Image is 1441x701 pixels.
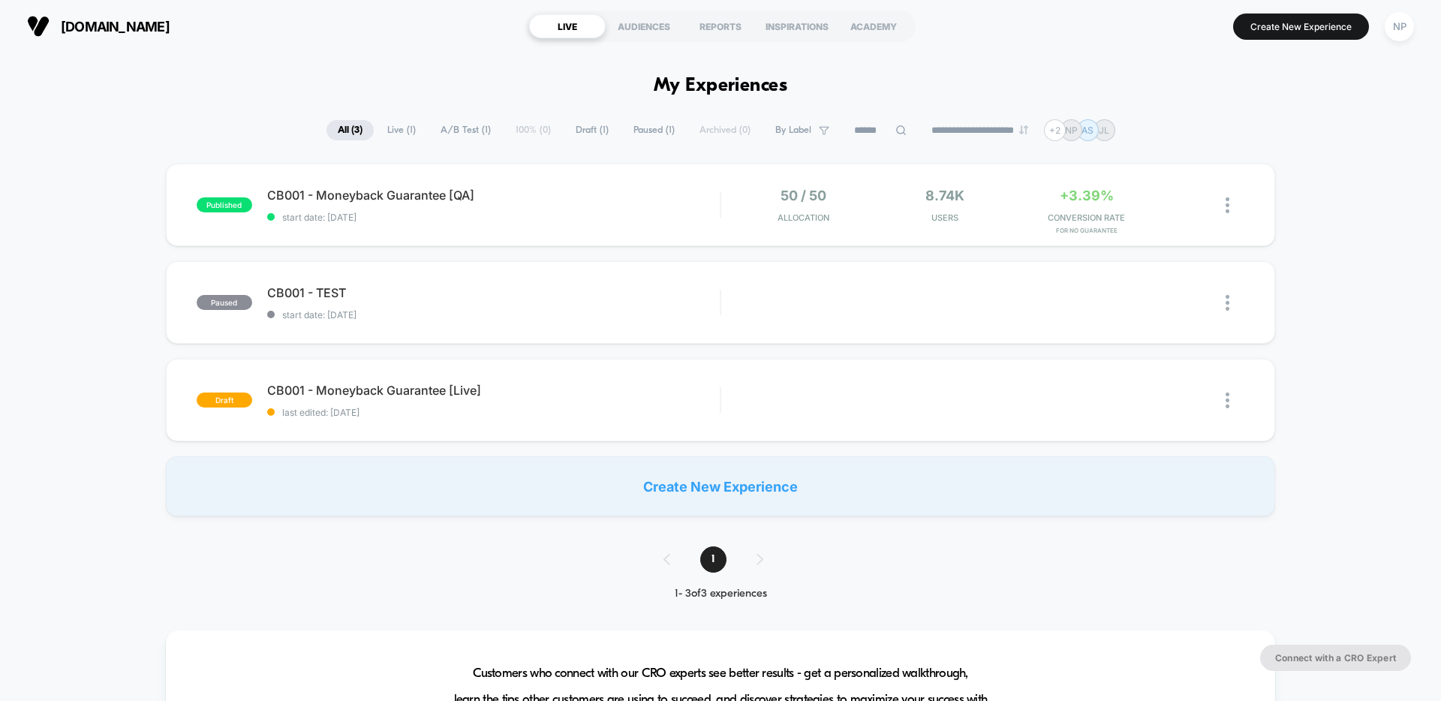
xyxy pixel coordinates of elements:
[27,15,50,38] img: Visually logo
[835,14,912,38] div: ACADEMY
[529,14,606,38] div: LIVE
[326,120,374,140] span: All ( 3 )
[1226,295,1229,311] img: close
[1019,125,1028,134] img: end
[61,19,170,35] span: [DOMAIN_NAME]
[267,407,720,418] span: last edited: [DATE]
[878,212,1012,223] span: Users
[1082,125,1094,136] p: AS
[267,285,720,300] span: CB001 - TEST
[267,212,720,223] span: start date: [DATE]
[700,546,727,573] span: 1
[1226,393,1229,408] img: close
[1060,188,1114,203] span: +3.39%
[1380,11,1418,42] button: NP
[267,309,720,320] span: start date: [DATE]
[1385,12,1414,41] div: NP
[166,456,1275,516] div: Create New Experience
[197,295,252,310] span: paused
[1044,119,1066,141] div: + 2
[267,383,720,398] span: CB001 - Moneyback Guarantee [Live]
[1226,197,1229,213] img: close
[1019,227,1154,234] span: for No Guarantee
[654,75,788,97] h1: My Experiences
[197,197,252,212] span: published
[775,125,811,136] span: By Label
[23,14,174,38] button: [DOMAIN_NAME]
[564,120,620,140] span: Draft ( 1 )
[925,188,964,203] span: 8.74k
[606,14,682,38] div: AUDIENCES
[1099,125,1109,136] p: JL
[682,14,759,38] div: REPORTS
[781,188,826,203] span: 50 / 50
[648,588,793,600] div: 1 - 3 of 3 experiences
[1233,14,1369,40] button: Create New Experience
[267,188,720,203] span: CB001 - Moneyback Guarantee [QA]
[197,393,252,408] span: draft
[622,120,686,140] span: Paused ( 1 )
[429,120,502,140] span: A/B Test ( 1 )
[1065,125,1078,136] p: NP
[376,120,427,140] span: Live ( 1 )
[778,212,829,223] span: Allocation
[759,14,835,38] div: INSPIRATIONS
[1019,212,1154,223] span: CONVERSION RATE
[1260,645,1411,671] button: Connect with a CRO Expert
